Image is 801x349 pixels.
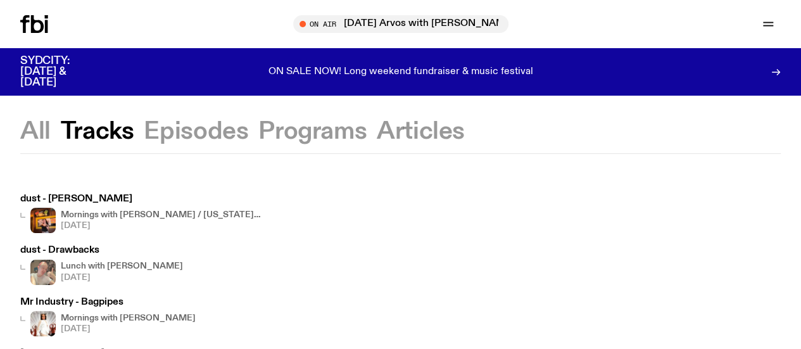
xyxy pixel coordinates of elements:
button: All [20,120,51,143]
p: ON SALE NOW! Long weekend fundraiser & music festival [268,67,533,78]
h4: Mornings with [PERSON_NAME] / [US_STATE][PERSON_NAME] Interview [61,211,263,219]
span: [DATE] [61,222,263,230]
button: On Air[DATE] Arvos with [PERSON_NAME] [293,15,508,33]
button: Programs [258,120,367,143]
a: dust - DrawbacksLunch with [PERSON_NAME][DATE] [20,246,183,284]
button: Tracks [61,120,134,143]
h4: Lunch with [PERSON_NAME] [61,262,183,270]
span: [DATE] [61,274,183,282]
h4: Mornings with [PERSON_NAME] [61,314,196,322]
a: Mr Industry - BagpipesMornings with [PERSON_NAME][DATE] [20,298,196,336]
h3: dust - [PERSON_NAME] [20,194,263,204]
h3: SYDCITY: [DATE] & [DATE] [20,56,101,88]
h3: Mr Industry - Bagpipes [20,298,196,307]
button: Episodes [144,120,248,143]
button: Articles [377,120,465,143]
a: dust - [PERSON_NAME]Mornings with [PERSON_NAME] / [US_STATE][PERSON_NAME] Interview[DATE] [20,194,263,233]
h3: dust - Drawbacks [20,246,183,255]
span: [DATE] [61,325,196,333]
